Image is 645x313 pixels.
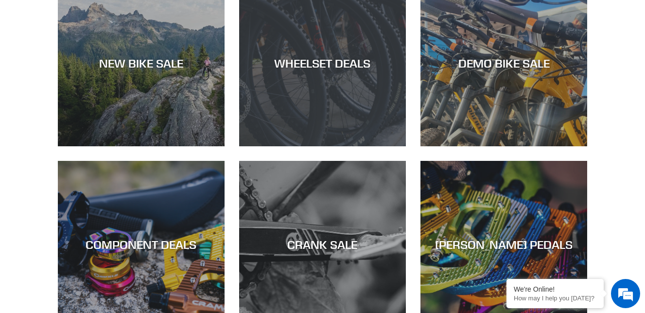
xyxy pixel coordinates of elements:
[239,238,406,252] div: CRANK SALE
[58,56,225,70] div: NEW BIKE SALE
[420,238,587,252] div: [PERSON_NAME] PEDALS
[58,238,225,252] div: COMPONENT DEALS
[514,285,596,293] div: We're Online!
[514,295,596,302] p: How may I help you today?
[239,56,406,70] div: WHEELSET DEALS
[420,56,587,70] div: DEMO BIKE SALE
